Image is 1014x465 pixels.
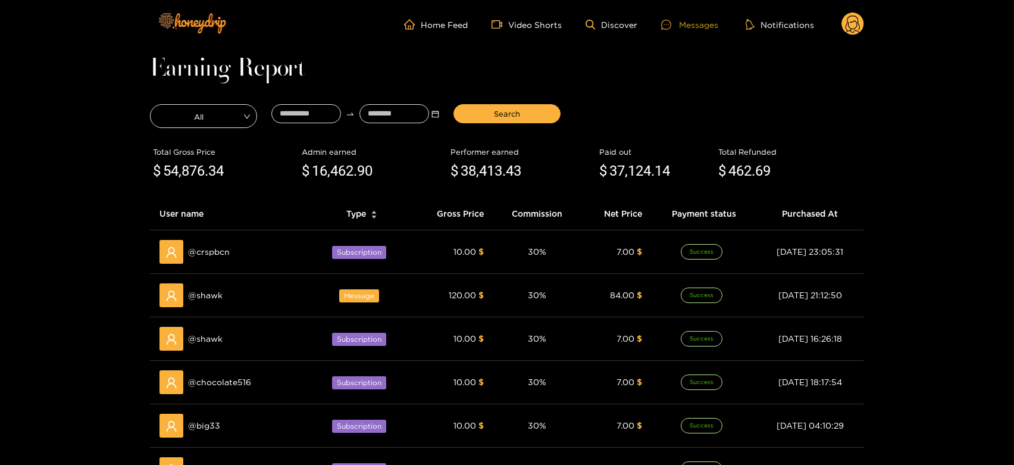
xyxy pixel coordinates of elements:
[404,19,421,30] span: home
[492,19,562,30] a: Video Shorts
[453,377,476,386] span: 10.00
[609,163,651,179] span: 37,124
[332,376,386,389] span: Subscription
[616,247,634,256] span: 7.00
[616,421,634,430] span: 7.00
[188,245,230,258] span: @ crspbcn
[616,377,634,386] span: 7.00
[453,334,476,343] span: 10.00
[478,421,484,430] span: $
[681,288,722,303] span: Success
[165,420,177,432] span: user
[681,418,722,433] span: Success
[453,104,561,123] button: Search
[494,108,520,120] span: Search
[718,146,861,158] div: Total Refunded
[599,160,607,183] span: $
[312,163,353,179] span: 16,462
[681,375,722,390] span: Success
[586,20,637,30] a: Discover
[728,163,752,179] span: 462
[332,333,386,346] span: Subscription
[502,163,521,179] span: .43
[449,291,476,299] span: 120.00
[651,163,670,179] span: .14
[637,291,642,299] span: $
[681,331,722,347] span: Success
[681,244,722,260] span: Success
[616,334,634,343] span: 7.00
[661,18,718,32] div: Messages
[752,163,771,179] span: .69
[742,18,818,30] button: Notifications
[778,377,842,386] span: [DATE] 18:17:54
[165,290,177,302] span: user
[637,247,642,256] span: $
[652,198,756,230] th: Payment status
[528,334,546,343] span: 30 %
[778,334,842,343] span: [DATE] 16:26:18
[346,110,355,118] span: to
[151,108,256,124] span: All
[150,61,864,77] h1: Earning Report
[165,333,177,345] span: user
[188,419,220,432] span: @ big33
[637,334,642,343] span: $
[528,247,546,256] span: 30 %
[346,110,355,118] span: swap-right
[478,247,484,256] span: $
[453,421,476,430] span: 10.00
[346,207,366,220] span: Type
[599,146,712,158] div: Paid out
[528,421,546,430] span: 30 %
[450,146,593,158] div: Performer earned
[492,19,508,30] span: video-camera
[205,163,224,179] span: .34
[302,146,445,158] div: Admin earned
[163,163,205,179] span: 54,876
[353,163,373,179] span: .90
[339,289,379,302] span: Message
[153,146,296,158] div: Total Gross Price
[461,163,502,179] span: 38,413
[302,160,309,183] span: $
[777,421,844,430] span: [DATE] 04:10:29
[493,198,580,230] th: Commission
[188,332,223,345] span: @ shawk
[188,289,223,302] span: @ shawk
[188,376,251,389] span: @ chocolate516
[411,198,493,230] th: Gross Price
[478,334,484,343] span: $
[610,291,634,299] span: 84.00
[478,377,484,386] span: $
[528,291,546,299] span: 30 %
[450,160,458,183] span: $
[478,291,484,299] span: $
[371,209,377,216] span: caret-up
[756,198,864,230] th: Purchased At
[637,421,642,430] span: $
[777,247,843,256] span: [DATE] 23:05:31
[153,160,161,183] span: $
[165,377,177,389] span: user
[371,214,377,220] span: caret-down
[637,377,642,386] span: $
[150,198,313,230] th: User name
[528,377,546,386] span: 30 %
[332,246,386,259] span: Subscription
[778,291,842,299] span: [DATE] 21:12:50
[718,160,726,183] span: $
[453,247,476,256] span: 10.00
[332,420,386,433] span: Subscription
[404,19,468,30] a: Home Feed
[165,246,177,258] span: user
[580,198,652,230] th: Net Price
